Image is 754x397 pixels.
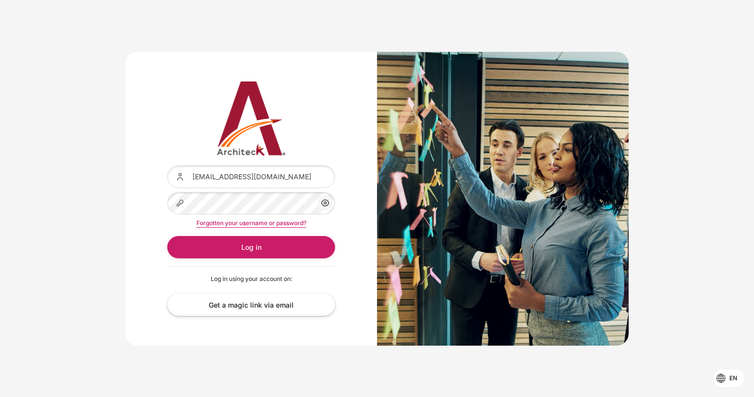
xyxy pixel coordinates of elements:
button: Log in [167,236,335,258]
a: Architeck 12 Architeck 12 [167,81,335,156]
span: en [729,374,737,383]
a: Forgotten your username or password? [196,219,306,227]
img: Architeck 12 [167,81,335,156]
input: Username or email [167,165,335,188]
a: Get a magic link via email [167,293,335,316]
button: Languages [714,369,744,387]
p: Log in using your account on: [167,275,335,283]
